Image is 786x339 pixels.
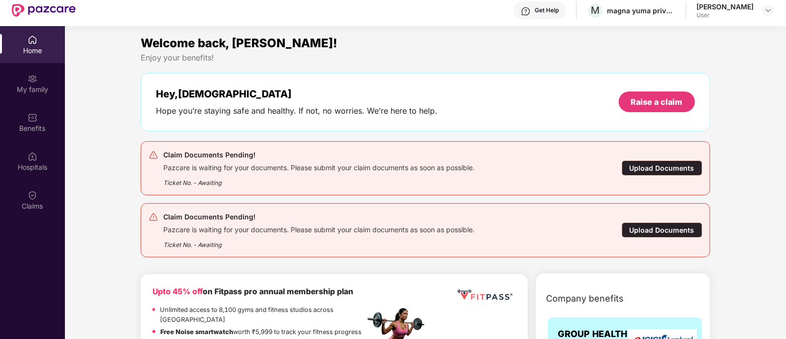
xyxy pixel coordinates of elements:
div: Claim Documents Pending! [163,149,475,161]
span: M [591,4,600,16]
div: User [696,11,754,19]
span: Welcome back, [PERSON_NAME]! [141,36,337,50]
div: Pazcare is waiting for your documents. Please submit your claim documents as soon as possible. [163,223,475,234]
img: svg+xml;base64,PHN2ZyBpZD0iQ2xhaW0iIHhtbG5zPSJodHRwOi8vd3d3LnczLm9yZy8yMDAwL3N2ZyIgd2lkdGg9IjIwIi... [28,190,37,200]
div: Raise a claim [631,96,683,107]
img: New Pazcare Logo [12,4,76,17]
div: Pazcare is waiting for your documents. Please submit your claim documents as soon as possible. [163,161,475,172]
b: Upto 45% off [152,287,203,296]
div: Upload Documents [622,222,702,238]
img: svg+xml;base64,PHN2ZyBpZD0iSG9tZSIgeG1sbnM9Imh0dHA6Ly93d3cudzMub3JnLzIwMDAvc3ZnIiB3aWR0aD0iMjAiIG... [28,35,37,45]
div: Ticket No. - Awaiting [163,172,475,187]
span: Company benefits [546,292,624,306]
div: [PERSON_NAME] [696,2,754,11]
div: Get Help [535,6,559,14]
img: svg+xml;base64,PHN2ZyBpZD0iSGVscC0zMngzMiIgeG1sbnM9Imh0dHA6Ly93d3cudzMub3JnLzIwMDAvc3ZnIiB3aWR0aD... [521,6,531,16]
img: svg+xml;base64,PHN2ZyBpZD0iRHJvcGRvd24tMzJ4MzIiIHhtbG5zPSJodHRwOi8vd3d3LnczLm9yZy8yMDAwL3N2ZyIgd2... [764,6,772,14]
b: on Fitpass pro annual membership plan [152,287,353,296]
div: Enjoy your benefits! [141,53,710,63]
div: Claim Documents Pending! [163,211,475,223]
img: fppp.png [455,286,514,304]
img: svg+xml;base64,PHN2ZyB3aWR0aD0iMjAiIGhlaWdodD0iMjAiIHZpZXdCb3g9IjAgMCAyMCAyMCIgZmlsbD0ibm9uZSIgeG... [28,74,37,84]
p: Unlimited access to 8,100 gyms and fitness studios across [GEOGRAPHIC_DATA] [160,305,364,325]
div: Ticket No. - Awaiting [163,234,475,249]
div: Upload Documents [622,160,702,176]
strong: Free Noise smartwatch [160,328,233,336]
div: Hope you’re staying safe and healthy. If not, no worries. We’re here to help. [156,106,437,116]
img: svg+xml;base64,PHN2ZyBpZD0iQmVuZWZpdHMiIHhtbG5zPSJodHRwOi8vd3d3LnczLm9yZy8yMDAwL3N2ZyIgd2lkdGg9Ij... [28,113,37,123]
img: svg+xml;base64,PHN2ZyB4bWxucz0iaHR0cDovL3d3dy53My5vcmcvMjAwMC9zdmciIHdpZHRoPSIyNCIgaGVpZ2h0PSIyNC... [149,150,158,160]
img: svg+xml;base64,PHN2ZyB4bWxucz0iaHR0cDovL3d3dy53My5vcmcvMjAwMC9zdmciIHdpZHRoPSIyNCIgaGVpZ2h0PSIyNC... [149,212,158,222]
div: magna yuma private limited [607,6,676,15]
img: svg+xml;base64,PHN2ZyBpZD0iSG9zcGl0YWxzIiB4bWxucz0iaHR0cDovL3d3dy53My5vcmcvMjAwMC9zdmciIHdpZHRoPS... [28,152,37,161]
p: worth ₹5,999 to track your fitness progress [160,327,362,337]
div: Hey, [DEMOGRAPHIC_DATA] [156,88,437,100]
